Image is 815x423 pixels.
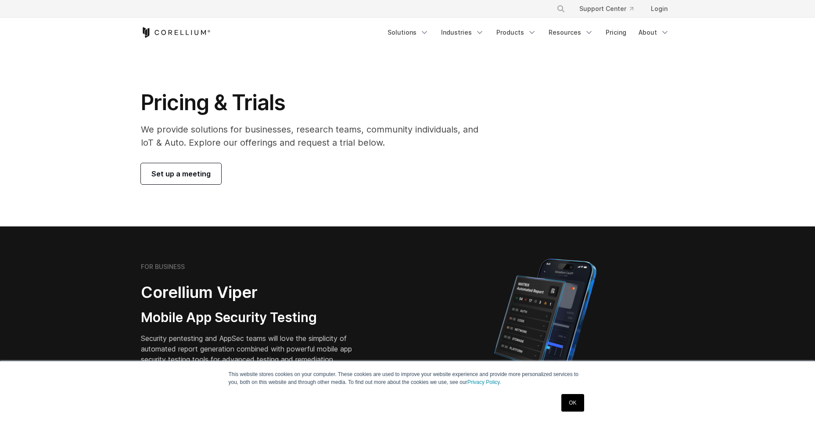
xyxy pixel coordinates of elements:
a: Resources [543,25,599,40]
a: Industries [436,25,489,40]
a: Corellium Home [141,27,211,38]
p: Security pentesting and AppSec teams will love the simplicity of automated report generation comb... [141,333,366,365]
h6: FOR BUSINESS [141,263,185,271]
button: Search [553,1,569,17]
a: OK [561,394,584,412]
a: Login [644,1,675,17]
img: Corellium MATRIX automated report on iPhone showing app vulnerability test results across securit... [479,255,611,408]
a: Products [491,25,542,40]
a: Support Center [572,1,640,17]
span: Set up a meeting [151,168,211,179]
a: About [633,25,675,40]
h2: Corellium Viper [141,283,366,302]
a: Set up a meeting [141,163,221,184]
a: Solutions [382,25,434,40]
a: Pricing [600,25,632,40]
h3: Mobile App Security Testing [141,309,366,326]
p: We provide solutions for businesses, research teams, community individuals, and IoT & Auto. Explo... [141,123,491,149]
div: Navigation Menu [546,1,675,17]
div: Navigation Menu [382,25,675,40]
a: Privacy Policy. [467,379,501,385]
h1: Pricing & Trials [141,90,491,116]
p: This website stores cookies on your computer. These cookies are used to improve your website expe... [229,370,587,386]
